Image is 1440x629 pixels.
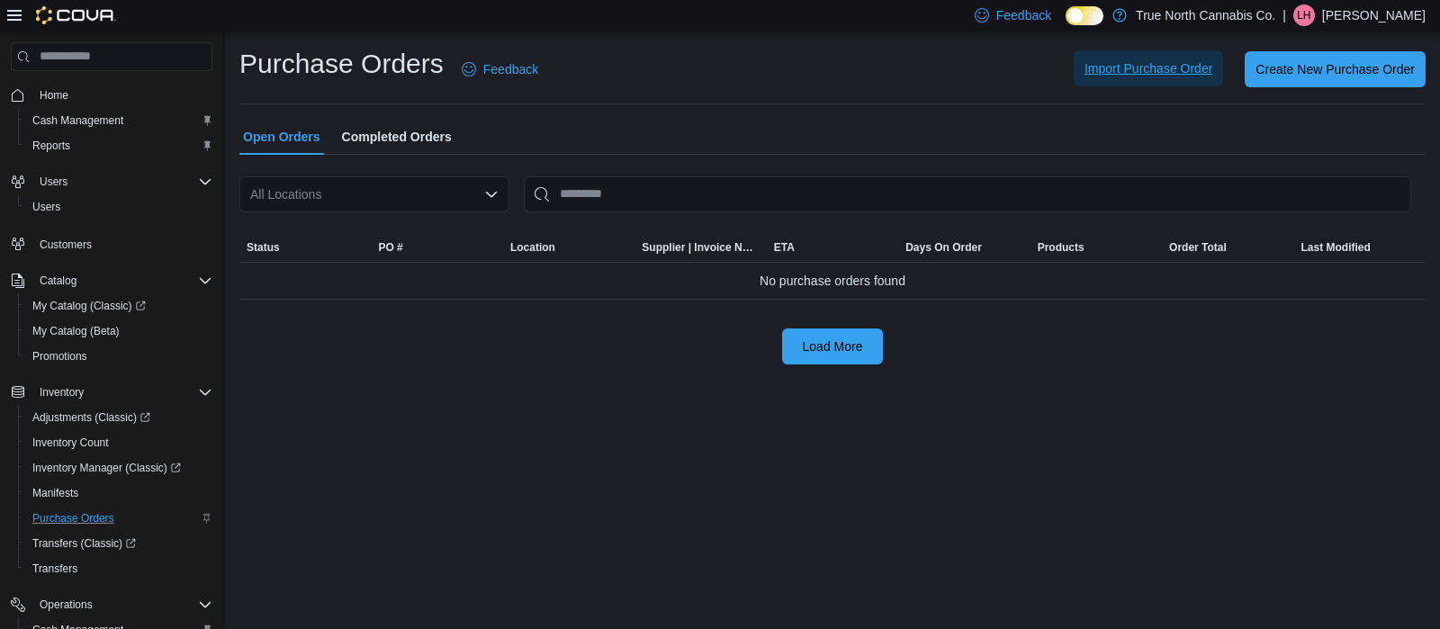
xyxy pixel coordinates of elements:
[4,268,220,293] button: Catalog
[32,562,77,576] span: Transfers
[25,558,212,580] span: Transfers
[18,133,220,158] button: Reports
[1301,240,1371,255] span: Last Modified
[25,295,153,317] a: My Catalog (Classic)
[25,533,212,554] span: Transfers (Classic)
[32,171,212,193] span: Users
[371,233,502,262] button: PO #
[1169,240,1227,255] span: Order Total
[1162,233,1293,262] button: Order Total
[4,230,220,256] button: Customers
[25,432,116,454] a: Inventory Count
[40,598,93,612] span: Operations
[25,508,121,529] a: Purchase Orders
[18,344,220,369] button: Promotions
[25,533,143,554] a: Transfers (Classic)
[40,175,67,189] span: Users
[454,51,545,87] a: Feedback
[25,110,212,131] span: Cash Management
[25,508,212,529] span: Purchase Orders
[1038,240,1084,255] span: Products
[32,410,150,425] span: Adjustments (Classic)
[1030,233,1162,262] button: Products
[1245,51,1426,87] button: Create New Purchase Order
[18,108,220,133] button: Cash Management
[32,382,91,403] button: Inventory
[18,293,220,319] a: My Catalog (Classic)
[18,405,220,430] a: Adjustments (Classic)
[32,594,100,616] button: Operations
[25,482,212,504] span: Manifests
[510,240,555,255] div: Location
[18,194,220,220] button: Users
[18,319,220,344] button: My Catalog (Beta)
[342,119,452,155] span: Completed Orders
[32,299,146,313] span: My Catalog (Classic)
[25,295,212,317] span: My Catalog (Classic)
[4,169,220,194] button: Users
[239,46,444,82] h1: Purchase Orders
[25,135,77,157] a: Reports
[36,6,116,24] img: Cova
[484,187,499,202] button: Open list of options
[803,337,863,355] span: Load More
[25,320,212,342] span: My Catalog (Beta)
[25,346,212,367] span: Promotions
[1294,233,1426,262] button: Last Modified
[4,380,220,405] button: Inventory
[32,113,123,128] span: Cash Management
[32,486,78,500] span: Manifests
[32,270,84,292] button: Catalog
[996,6,1051,24] span: Feedback
[32,349,87,364] span: Promotions
[32,536,136,551] span: Transfers (Classic)
[25,407,157,428] a: Adjustments (Classic)
[32,84,212,106] span: Home
[25,196,67,218] a: Users
[503,233,634,262] button: Location
[25,457,212,479] span: Inventory Manager (Classic)
[40,274,76,288] span: Catalog
[634,233,766,262] button: Supplier | Invoice Number
[524,176,1411,212] input: This is a search bar. After typing your query, hit enter to filter the results lower in the page.
[25,110,130,131] a: Cash Management
[4,82,220,108] button: Home
[1066,6,1103,25] input: Dark Mode
[642,240,759,255] span: Supplier | Invoice Number
[1074,50,1223,86] button: Import Purchase Order
[32,324,120,338] span: My Catalog (Beta)
[25,482,85,504] a: Manifests
[40,385,84,400] span: Inventory
[760,270,905,292] span: No purchase orders found
[32,270,212,292] span: Catalog
[1322,4,1426,26] p: [PERSON_NAME]
[247,240,280,255] span: Status
[25,432,212,454] span: Inventory Count
[25,558,85,580] a: Transfers
[898,233,1030,262] button: Days On Order
[18,531,220,556] a: Transfers (Classic)
[32,234,99,256] a: Customers
[25,346,94,367] a: Promotions
[40,238,92,252] span: Customers
[25,196,212,218] span: Users
[40,88,68,103] span: Home
[767,233,898,262] button: ETA
[1297,4,1310,26] span: LH
[1255,60,1415,78] span: Create New Purchase Order
[1084,59,1212,77] span: Import Purchase Order
[32,511,114,526] span: Purchase Orders
[25,135,212,157] span: Reports
[1293,4,1315,26] div: Landon Hayes
[782,328,883,364] button: Load More
[32,139,70,153] span: Reports
[32,200,60,214] span: Users
[18,506,220,531] button: Purchase Orders
[4,592,220,617] button: Operations
[32,436,109,450] span: Inventory Count
[243,119,320,155] span: Open Orders
[25,407,212,428] span: Adjustments (Classic)
[32,85,76,106] a: Home
[905,240,982,255] span: Days On Order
